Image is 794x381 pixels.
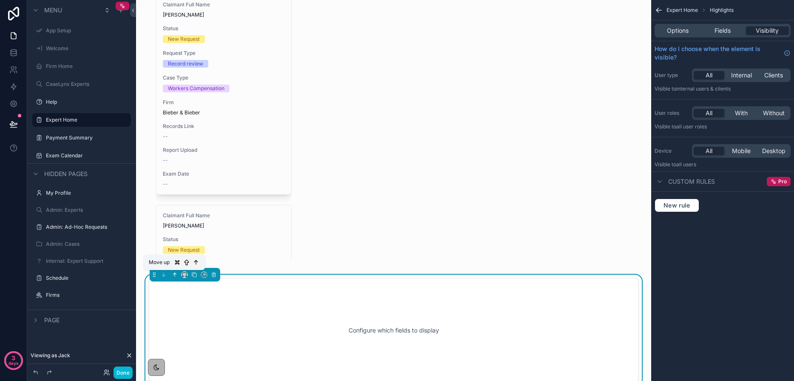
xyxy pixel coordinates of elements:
[676,161,696,168] span: all users
[655,85,791,92] p: Visible to
[655,199,699,212] button: New rule
[762,147,785,155] span: Desktop
[46,241,129,247] label: Admin: Cases
[655,45,780,62] span: How do I choose when the element is visible?
[706,71,712,80] span: All
[149,259,170,266] span: Move up
[113,367,133,379] button: Done
[735,109,748,117] span: With
[46,27,129,34] label: App Setup
[655,72,689,79] label: User type
[9,357,19,369] p: days
[655,148,689,154] label: Device
[676,123,707,130] span: All user roles
[46,152,129,159] label: Exam Calendar
[46,117,126,123] label: Expert Home
[778,178,787,185] span: Pro
[46,190,129,196] label: My Profile
[655,110,689,117] label: User roles
[666,7,698,14] span: Expert Home
[764,71,783,80] span: Clients
[731,71,752,80] span: Internal
[668,177,715,186] span: Custom rules
[46,207,129,213] label: Admin: Experts
[46,224,129,230] label: Admin: Ad-Hoc Requests
[756,26,779,35] span: Visibility
[732,147,751,155] span: Mobile
[676,85,731,92] span: Internal users & clients
[46,292,129,299] label: Firms
[44,170,88,178] span: Hidden pages
[655,161,791,168] p: Visible to
[46,275,129,281] label: Schedule
[46,81,129,88] label: CaseLynx Experts
[44,6,62,14] span: Menu
[655,123,791,130] p: Visible to
[46,99,129,105] label: Help
[46,258,129,264] label: Internal: Expert Support
[655,45,791,62] a: How do I choose when the element is visible?
[44,316,60,324] span: Page
[710,7,734,14] span: Highlights
[706,109,712,117] span: All
[763,109,785,117] span: Without
[706,147,712,155] span: All
[11,354,15,362] p: 3
[667,26,689,35] span: Options
[715,26,731,35] span: Fields
[163,292,624,369] div: Configure which fields to display
[46,45,129,52] label: Welcome
[31,352,70,359] span: Viewing as Jack
[46,63,129,70] label: Firm Home
[660,202,694,209] span: New rule
[46,134,129,141] label: Payment Summary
